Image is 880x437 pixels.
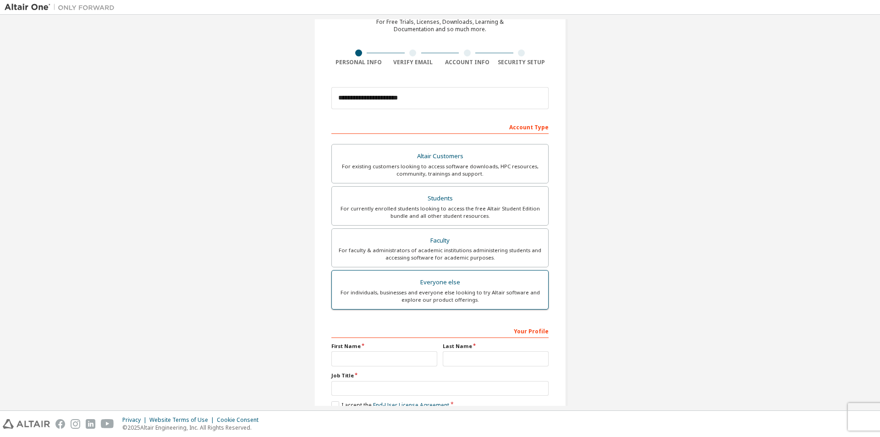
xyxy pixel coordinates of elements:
div: For currently enrolled students looking to access the free Altair Student Edition bundle and all ... [337,205,543,220]
div: Students [337,192,543,205]
div: Personal Info [331,59,386,66]
div: Altair Customers [337,150,543,163]
div: For individuals, businesses and everyone else looking to try Altair software and explore our prod... [337,289,543,304]
img: linkedin.svg [86,419,95,429]
img: youtube.svg [101,419,114,429]
label: Last Name [443,343,549,350]
div: Account Info [440,59,495,66]
label: Job Title [331,372,549,379]
div: Everyone else [337,276,543,289]
div: Your Profile [331,323,549,338]
div: Account Type [331,119,549,134]
img: instagram.svg [71,419,80,429]
label: First Name [331,343,437,350]
label: I accept the [331,401,449,409]
div: For existing customers looking to access software downloads, HPC resources, community, trainings ... [337,163,543,177]
img: Altair One [5,3,119,12]
div: Security Setup [495,59,549,66]
div: Website Terms of Use [149,416,217,424]
p: © 2025 Altair Engineering, Inc. All Rights Reserved. [122,424,264,431]
img: altair_logo.svg [3,419,50,429]
div: For Free Trials, Licenses, Downloads, Learning & Documentation and so much more. [376,18,504,33]
div: Cookie Consent [217,416,264,424]
div: Verify Email [386,59,440,66]
div: Privacy [122,416,149,424]
img: facebook.svg [55,419,65,429]
div: For faculty & administrators of academic institutions administering students and accessing softwa... [337,247,543,261]
div: Faculty [337,234,543,247]
a: End-User License Agreement [373,401,449,409]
